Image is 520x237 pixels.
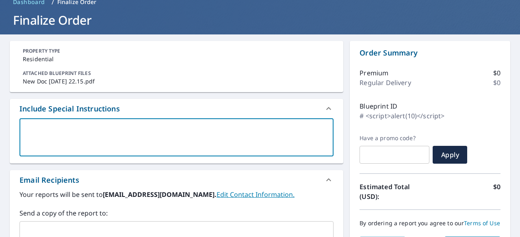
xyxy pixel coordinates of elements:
p: PROPERTY TYPE [23,47,330,55]
p: Order Summary [360,47,500,58]
div: Include Special Instructions [10,99,343,118]
p: New Doc [DATE] 22.15.pdf [23,77,330,85]
label: Your reports will be sent to [19,190,334,199]
p: Residential [23,55,330,63]
label: Send a copy of the report to: [19,208,334,218]
p: Regular Delivery [360,78,411,88]
p: # <script>alert(10)</script> [360,111,444,121]
a: Terms of Use [464,219,500,227]
label: Have a promo code? [360,135,429,142]
h1: Finalize Order [10,12,510,28]
button: Apply [433,146,467,164]
p: $0 [493,78,500,88]
p: $0 [493,68,500,78]
p: Premium [360,68,388,78]
div: Email Recipients [10,170,343,190]
span: Apply [439,150,461,159]
b: [EMAIL_ADDRESS][DOMAIN_NAME]. [103,190,217,199]
div: Email Recipients [19,175,79,186]
p: $0 [493,182,500,201]
p: Blueprint ID [360,101,397,111]
div: Include Special Instructions [19,103,120,114]
a: EditContactInfo [217,190,295,199]
p: ATTACHED BLUEPRINT FILES [23,70,330,77]
p: By ordering a report you agree to our [360,220,500,227]
p: Estimated Total (USD): [360,182,430,201]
